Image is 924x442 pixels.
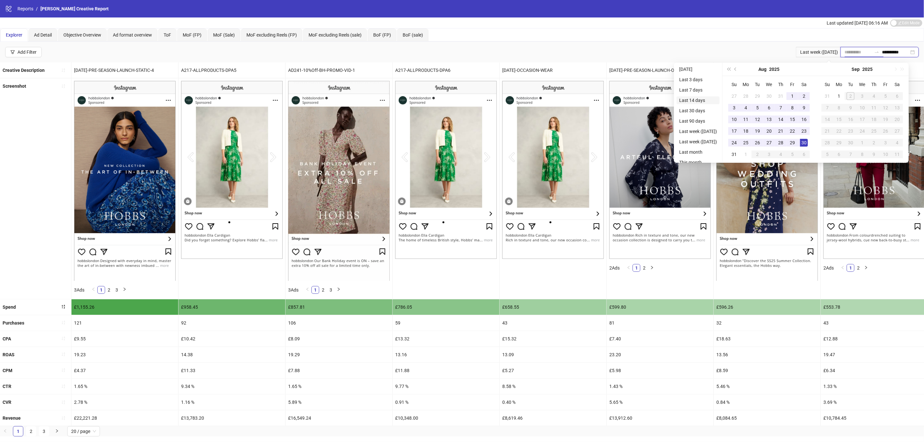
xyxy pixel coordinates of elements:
[800,116,808,123] div: 16
[880,149,891,160] td: 2025-10-10
[337,287,341,291] span: right
[742,116,750,123] div: 11
[752,125,763,137] td: 2025-08-19
[856,90,868,102] td: 2025-09-03
[98,286,105,293] a: 1
[61,368,66,372] span: sort-ascending
[821,149,833,160] td: 2025-10-05
[121,286,128,294] button: right
[500,62,606,78] div: [DATE]-OCCASION-WEAR
[835,139,843,147] div: 29
[868,79,880,90] th: Th
[868,125,880,137] td: 2025-09-25
[777,116,785,123] div: 14
[10,50,15,54] span: filter
[92,287,95,291] span: left
[880,90,891,102] td: 2025-09-05
[800,104,808,112] div: 9
[787,90,798,102] td: 2025-08-01
[742,92,750,100] div: 28
[373,32,391,38] span: BoF (FP)
[862,264,870,272] button: right
[627,266,631,270] span: left
[728,137,740,149] td: 2025-08-24
[716,81,818,281] img: Screenshot 120232669758930624
[97,286,105,294] li: 1
[306,287,310,291] span: left
[763,125,775,137] td: 2025-08-20
[625,264,633,272] button: left
[55,429,59,433] span: right
[845,102,856,114] td: 2025-09-09
[800,127,808,135] div: 23
[403,32,423,38] span: BoF (sale)
[775,114,787,125] td: 2025-08-14
[728,114,740,125] td: 2025-08-10
[763,149,775,160] td: 2025-09-03
[777,127,785,135] div: 21
[835,127,843,135] div: 22
[730,150,738,158] div: 31
[833,149,845,160] td: 2025-10-06
[677,138,720,146] li: Last week ([DATE])
[893,139,901,147] div: 4
[113,286,120,293] a: 3
[845,137,856,149] td: 2025-09-30
[847,139,854,147] div: 30
[740,137,752,149] td: 2025-08-25
[13,426,23,436] a: 1
[730,116,738,123] div: 10
[728,90,740,102] td: 2025-07-27
[788,127,796,135] div: 22
[728,79,740,90] th: Su
[868,90,880,102] td: 2025-09-04
[833,79,845,90] th: Mo
[845,114,856,125] td: 2025-09-16
[754,150,761,158] div: 2
[800,92,808,100] div: 2
[730,127,738,135] div: 17
[90,286,97,294] li: Previous Page
[833,114,845,125] td: 2025-09-15
[677,65,720,73] li: [DATE]
[893,104,901,112] div: 13
[833,90,845,102] td: 2025-09-01
[763,90,775,102] td: 2025-07-30
[633,264,640,271] a: 1
[40,6,109,11] span: [PERSON_NAME] Creative Report
[777,104,785,112] div: 7
[868,149,880,160] td: 2025-10-09
[740,114,752,125] td: 2025-08-11
[847,127,854,135] div: 23
[821,79,833,90] th: Su
[39,426,49,436] li: 3
[775,90,787,102] td: 2025-07-31
[798,125,810,137] td: 2025-08-23
[725,63,732,76] button: Last year (Control + left)
[891,137,903,149] td: 2025-10-04
[858,116,866,123] div: 17
[765,139,773,147] div: 27
[3,83,26,89] b: Screenshot
[823,116,831,123] div: 14
[765,127,773,135] div: 20
[823,139,831,147] div: 28
[823,150,831,158] div: 5
[633,264,640,272] li: 1
[870,127,878,135] div: 25
[765,116,773,123] div: 13
[821,102,833,114] td: 2025-09-07
[841,266,845,270] span: left
[787,102,798,114] td: 2025-08-08
[288,81,390,281] img: Screenshot 120233019948470624
[796,47,841,57] div: Last week ([DATE])
[891,102,903,114] td: 2025-09-13
[6,32,22,38] span: Explorer
[775,79,787,90] th: Th
[868,114,880,125] td: 2025-09-18
[677,76,720,83] li: Last 3 days
[893,127,901,135] div: 27
[763,79,775,90] th: We
[320,286,327,293] a: 2
[36,5,38,12] li: /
